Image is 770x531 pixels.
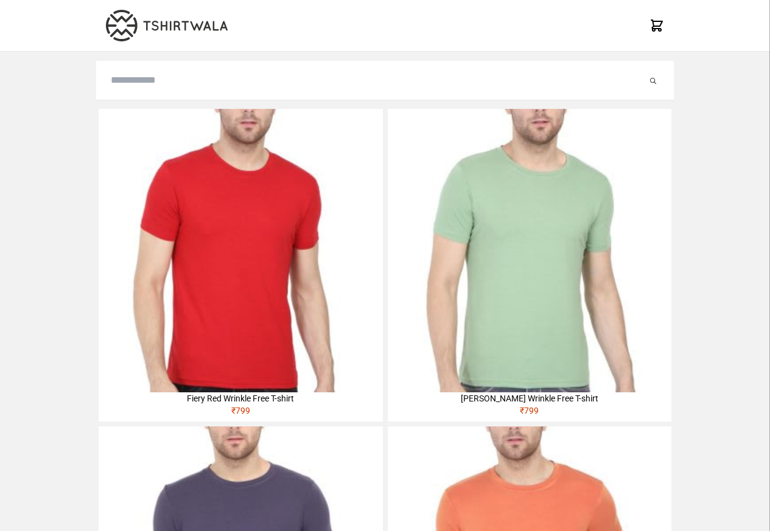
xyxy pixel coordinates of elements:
[106,10,228,41] img: TW-LOGO-400-104.png
[99,109,382,422] a: Fiery Red Wrinkle Free T-shirt₹799
[388,404,671,422] div: ₹ 799
[99,109,382,392] img: 4M6A2225-320x320.jpg
[99,392,382,404] div: Fiery Red Wrinkle Free T-shirt
[647,73,659,88] button: Submit your search query.
[388,109,671,392] img: 4M6A2211-320x320.jpg
[99,404,382,422] div: ₹ 799
[388,392,671,404] div: [PERSON_NAME] Wrinkle Free T-shirt
[388,109,671,422] a: [PERSON_NAME] Wrinkle Free T-shirt₹799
